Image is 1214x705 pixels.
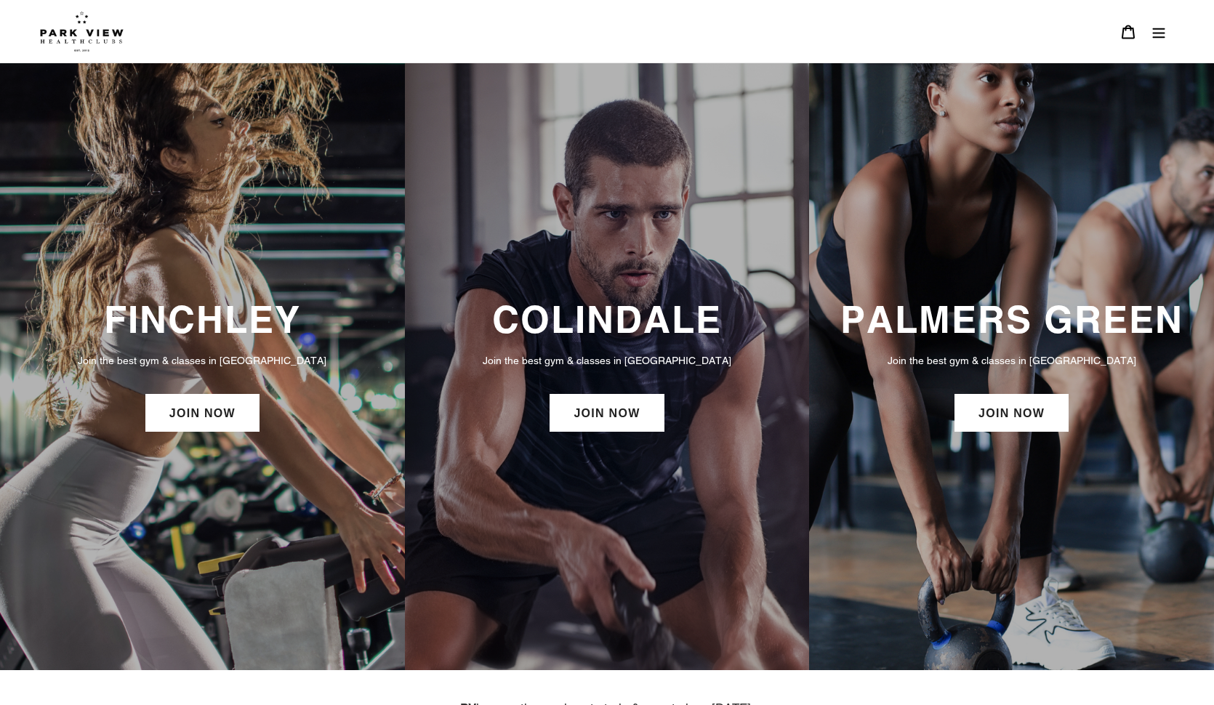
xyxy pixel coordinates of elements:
img: Park view health clubs is a gym near you. [40,11,124,52]
h3: FINCHLEY [15,297,390,342]
button: Menu [1143,16,1174,47]
p: Join the best gym & classes in [GEOGRAPHIC_DATA] [824,352,1199,368]
a: JOIN NOW: Finchley Membership [145,394,260,432]
p: Join the best gym & classes in [GEOGRAPHIC_DATA] [15,352,390,368]
p: Join the best gym & classes in [GEOGRAPHIC_DATA] [419,352,795,368]
h3: PALMERS GREEN [824,297,1199,342]
a: JOIN NOW: Colindale Membership [550,394,664,432]
a: JOIN NOW: Palmers Green Membership [954,394,1069,432]
h3: COLINDALE [419,297,795,342]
